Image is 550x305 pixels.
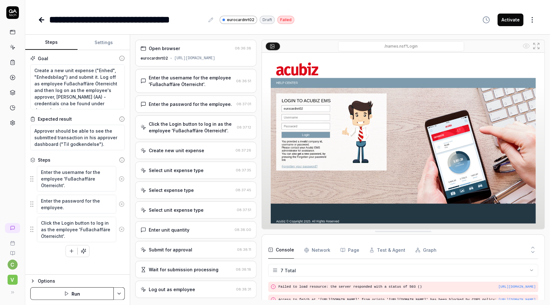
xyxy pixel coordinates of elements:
a: Book a call with us [3,236,22,246]
div: Select expense type [149,187,194,193]
time: 08:38:00 [234,227,251,232]
button: Run [30,287,114,300]
button: Steps [25,35,78,50]
button: Remove step [116,223,127,236]
div: Enter unit quantity [149,227,189,233]
time: 08:36:51 [236,79,251,83]
button: Page [340,241,359,259]
button: Remove step [116,173,127,185]
div: Suggestions [30,216,125,243]
div: Select unit expense type [149,167,204,174]
div: Log out as employee [149,286,195,293]
div: Goal [38,55,48,62]
a: New conversation [5,223,20,233]
span: eurocardnrt02 [227,17,254,23]
div: Failed [277,16,294,24]
div: Enter the username for the employee 'Fußachaffäre Öterreicht'. [149,74,234,88]
time: 08:37:35 [236,168,251,172]
button: Graph [415,241,437,259]
span: V [8,275,18,285]
button: Network [304,241,330,259]
div: Click the Login button to log in as the employee 'Fußachaffäre Öterreicht'. [149,121,234,134]
button: View version history [479,14,494,26]
time: 08:38:18 [236,267,251,272]
time: 08:37:45 [235,188,251,192]
time: 08:38:31 [236,287,251,291]
img: Screenshot [262,53,545,229]
div: Submit for approval [149,246,192,253]
time: 08:36:38 [235,46,251,50]
time: 08:37:12 [237,125,251,129]
button: Activate [498,14,524,26]
a: eurocardnrt02 [220,15,257,24]
button: Console [268,241,294,259]
time: 08:38:11 [237,247,251,252]
button: Options [30,277,125,285]
pre: Failed to load resource: the server responded with a status of 503 () [278,284,536,290]
div: Options [38,277,125,285]
button: Open in full screen [531,41,541,51]
button: Settings [78,35,130,50]
button: Remove step [116,198,127,210]
button: Show all interative elements [521,41,531,51]
button: [URL][DOMAIN_NAME] [498,297,536,302]
time: 08:37:01 [236,102,251,106]
div: Expected result [38,116,72,122]
button: V [3,270,22,286]
button: [URL][DOMAIN_NAME] [498,284,536,290]
div: Enter the password for the employee. [149,101,232,107]
div: Wait for submission processing [149,266,218,273]
div: Select unit expense type [149,207,204,213]
div: Draft [260,16,275,24]
button: c [8,260,18,270]
a: Documentation [3,246,22,256]
time: 08:37:51 [237,208,251,212]
div: eurocardnrt02 [141,55,168,61]
time: 08:37:26 [235,148,251,152]
div: [URL][DOMAIN_NAME] [174,55,215,61]
div: Steps [38,157,50,163]
div: Suggestions [30,166,125,192]
div: Create new unit expense [149,147,204,154]
div: Open browser [149,45,180,52]
div: Suggestions [30,194,125,214]
button: Test & Agent [369,241,405,259]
